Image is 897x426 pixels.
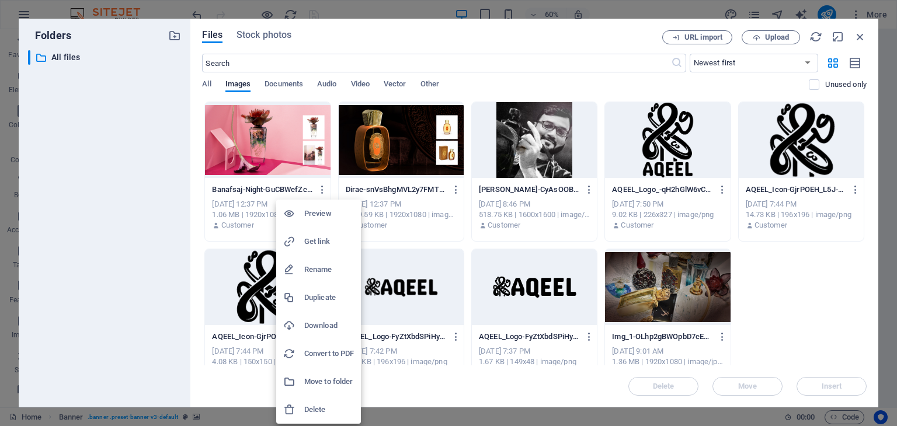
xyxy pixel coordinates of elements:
[304,291,354,305] h6: Duplicate
[304,263,354,277] h6: Rename
[304,319,354,333] h6: Download
[304,207,354,221] h6: Preview
[304,375,354,389] h6: Move to folder
[304,347,354,361] h6: Convert to PDF
[304,403,354,417] h6: Delete
[304,235,354,249] h6: Get link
